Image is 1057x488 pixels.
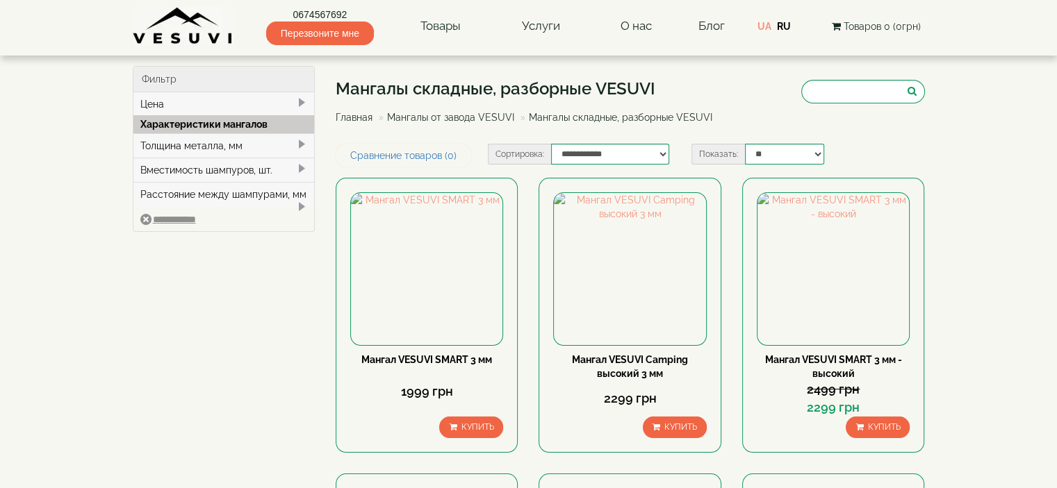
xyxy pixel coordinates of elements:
a: Главная [336,112,372,123]
span: Купить [461,422,493,432]
a: Мангал VESUVI SMART 3 мм [361,354,492,365]
div: Вместимость шампуров, шт. [133,158,315,182]
div: 2299 грн [757,398,910,417]
span: Купить [664,422,697,432]
button: Товаров 0 (0грн) [827,19,924,34]
div: 2299 грн [553,389,706,407]
button: Купить [846,417,910,438]
a: Мангалы от завода VESUVI [387,112,514,123]
span: Товаров 0 (0грн) [843,21,920,32]
div: Фильтр [133,67,315,92]
a: Мангал VESUVI SMART 3 мм - высокий [765,354,902,379]
a: Сравнение товаров (0) [336,144,471,167]
a: Мангал VESUVI Camping высокий 3 мм [572,354,688,379]
img: Мангал VESUVI SMART 3 мм [351,193,502,344]
div: Цена [133,92,315,116]
div: Расстояние между шампурами, мм [133,182,315,206]
a: Услуги [507,10,573,42]
button: Купить [439,417,503,438]
img: Мангал VESUVI SMART 3 мм - высокий [757,193,909,344]
div: Характеристики мангалов [133,115,315,133]
div: 2499 грн [757,380,910,398]
a: UA [757,21,771,32]
span: Купить [867,422,900,432]
li: Мангалы складные, разборные VESUVI [517,110,712,124]
button: Купить [643,417,707,438]
img: Мангал VESUVI Camping высокий 3 мм [554,193,705,344]
div: 1999 грн [350,382,503,401]
span: Перезвоните мне [266,22,374,45]
label: Сортировка: [488,144,551,165]
div: Толщина металла, мм [133,133,315,158]
a: О нас [607,10,666,42]
a: Товары [407,10,475,42]
a: Блог [698,19,725,33]
label: Показать: [691,144,745,165]
img: Завод VESUVI [133,7,233,45]
a: 0674567692 [266,8,374,22]
h1: Мангалы складные, разборные VESUVI [336,80,723,98]
a: RU [777,21,791,32]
